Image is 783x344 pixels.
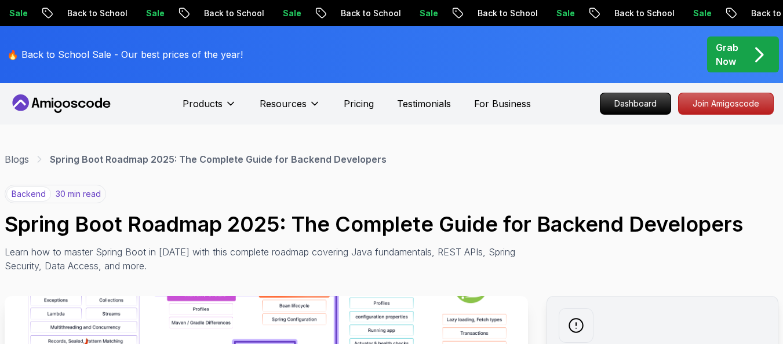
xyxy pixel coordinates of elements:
p: Join Amigoscode [679,93,773,114]
p: Sale [407,8,445,19]
p: Back to School [465,8,544,19]
a: Join Amigoscode [678,93,774,115]
button: Resources [260,97,321,120]
h1: Spring Boot Roadmap 2025: The Complete Guide for Backend Developers [5,213,778,236]
p: Products [183,97,223,111]
p: Back to School [55,8,134,19]
p: Resources [260,97,307,111]
p: backend [6,186,51,202]
p: Sale [271,8,308,19]
p: Back to School [602,8,681,19]
button: Products [183,97,236,120]
p: 30 min read [56,188,101,200]
a: For Business [474,97,531,111]
p: Sale [681,8,718,19]
p: 🔥 Back to School Sale - Our best prices of the year! [7,47,243,61]
a: Dashboard [600,93,671,115]
a: Blogs [5,152,29,166]
p: Spring Boot Roadmap 2025: The Complete Guide for Backend Developers [50,152,387,166]
p: Dashboard [600,93,671,114]
p: Sale [134,8,171,19]
p: Back to School [192,8,271,19]
p: Grab Now [716,41,738,68]
a: Pricing [344,97,374,111]
p: Back to School [329,8,407,19]
p: Sale [544,8,581,19]
p: Learn how to master Spring Boot in [DATE] with this complete roadmap covering Java fundamentals, ... [5,245,524,273]
a: Testimonials [397,97,451,111]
